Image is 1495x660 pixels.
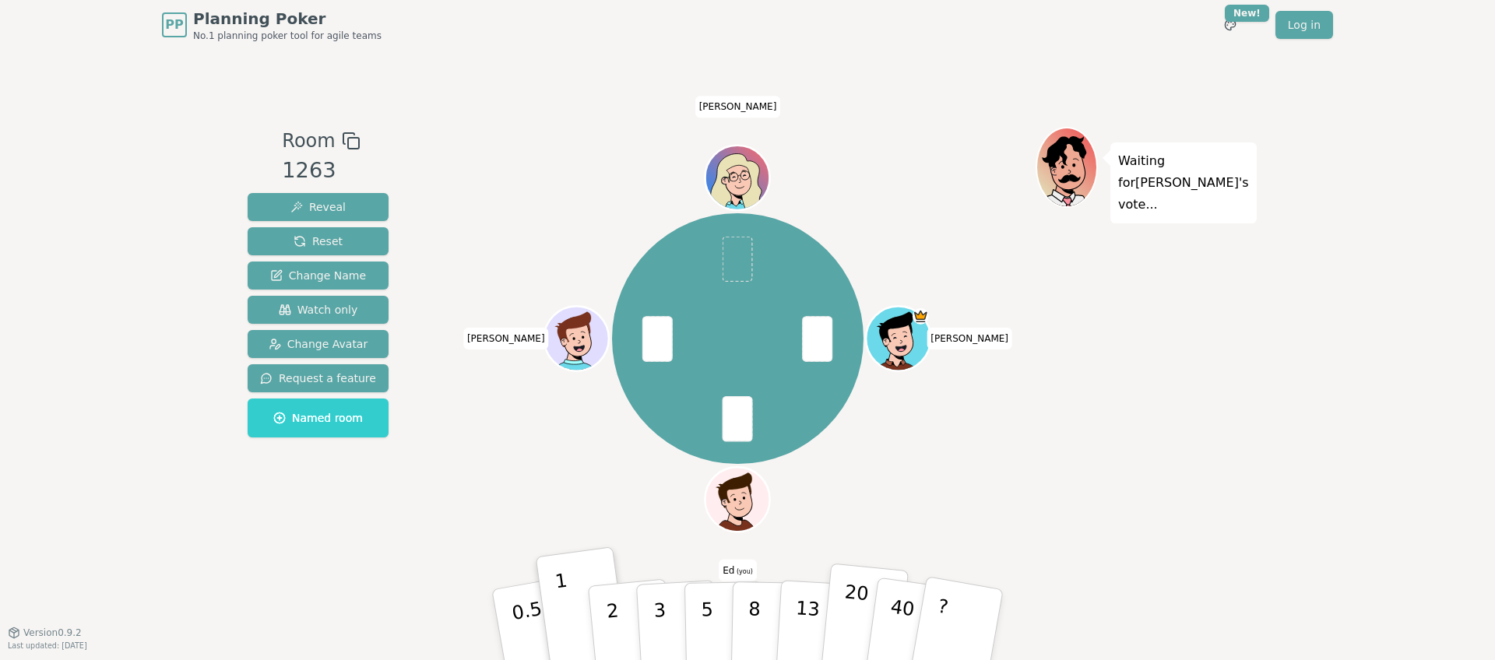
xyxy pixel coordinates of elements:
[193,8,382,30] span: Planning Poker
[8,627,82,639] button: Version0.9.2
[248,398,389,437] button: Named room
[269,336,368,352] span: Change Avatar
[273,410,363,426] span: Named room
[294,233,343,249] span: Reset
[193,30,382,42] span: No.1 planning poker tool for agile teams
[270,268,366,283] span: Change Name
[260,370,376,386] span: Request a feature
[162,8,382,42] a: PPPlanning PokerNo.1 planning poker tool for agile teams
[707,469,768,530] button: Click to change your avatar
[734,568,753,575] span: (you)
[248,193,389,221] button: Reveal
[248,330,389,358] button: Change Avatar
[554,570,577,655] p: 1
[248,262,389,290] button: Change Name
[248,364,389,392] button: Request a feature
[290,199,346,215] span: Reveal
[282,155,360,187] div: 1263
[8,641,87,650] span: Last updated: [DATE]
[1216,11,1244,39] button: New!
[23,627,82,639] span: Version 0.9.2
[248,296,389,324] button: Watch only
[165,16,183,34] span: PP
[927,328,1012,349] span: Click to change your name
[913,308,929,325] span: Anna is the host
[1225,5,1269,22] div: New!
[1118,150,1249,216] p: Waiting for [PERSON_NAME] 's vote...
[695,96,781,118] span: Click to change your name
[282,127,335,155] span: Room
[1275,11,1333,39] a: Log in
[248,227,389,255] button: Reset
[463,328,549,349] span: Click to change your name
[719,560,757,581] span: Click to change your name
[279,302,358,318] span: Watch only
